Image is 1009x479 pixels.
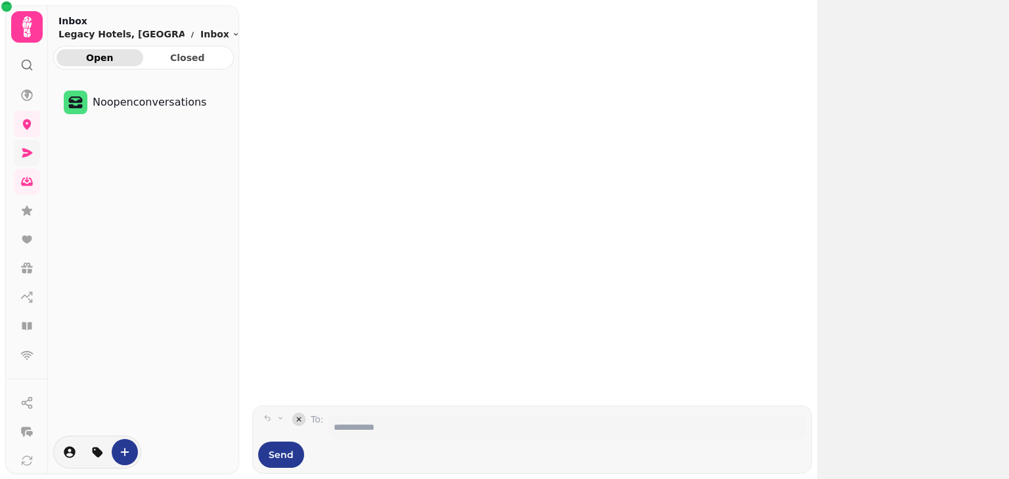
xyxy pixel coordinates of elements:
button: Open [56,49,143,66]
p: No open conversations [93,94,206,110]
button: Send [258,442,304,468]
span: Open [67,53,133,62]
button: tag-thread [84,439,110,465]
nav: breadcrumb [58,28,240,41]
button: Closed [145,49,231,66]
h2: Inbox [58,14,240,28]
span: Send [269,450,294,459]
button: collapse [292,413,305,426]
label: To: [311,413,323,439]
p: Legacy Hotels, [GEOGRAPHIC_DATA] - 83920 [58,28,185,41]
button: Inbox [200,28,240,41]
button: create-convo [112,439,138,465]
span: Closed [155,53,221,62]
